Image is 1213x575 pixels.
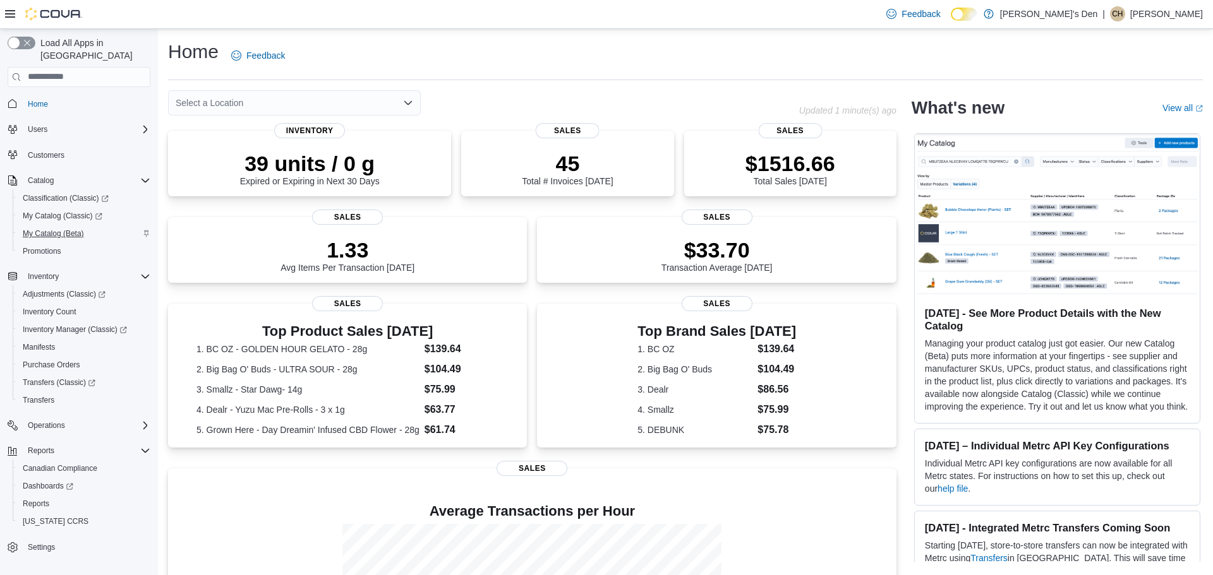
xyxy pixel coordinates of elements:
[757,362,796,377] dd: $104.49
[196,363,419,376] dt: 2. Big Bag O' Buds - ULTRA SOUR - 28g
[23,289,106,299] span: Adjustments (Classic)
[425,382,499,397] dd: $75.99
[3,268,155,285] button: Inventory
[13,477,155,495] a: Dashboards
[925,521,1190,534] h3: [DATE] - Integrated Metrc Transfers Coming Soon
[18,375,100,390] a: Transfers (Classic)
[18,287,150,302] span: Adjustments (Classic)
[745,151,835,186] div: Total Sales [DATE]
[18,226,89,241] a: My Catalog (Beta)
[28,420,65,430] span: Operations
[637,424,752,436] dt: 5. DEBUNK
[425,362,499,377] dd: $104.49
[13,374,155,391] a: Transfers (Classic)
[497,461,567,476] span: Sales
[168,39,219,64] h1: Home
[18,322,132,337] a: Inventory Manager (Classic)
[23,269,64,284] button: Inventory
[18,375,150,390] span: Transfers (Classic)
[18,340,60,355] a: Manifests
[312,210,383,225] span: Sales
[18,191,150,206] span: Classification (Classic)
[1130,6,1203,21] p: [PERSON_NAME]
[18,514,150,529] span: Washington CCRS
[28,542,55,552] span: Settings
[240,151,380,186] div: Expired or Expiring in Next 30 Days
[902,8,940,20] span: Feedback
[682,296,752,311] span: Sales
[757,422,796,437] dd: $75.78
[13,303,155,321] button: Inventory Count
[18,461,102,476] a: Canadian Compliance
[312,296,383,311] span: Sales
[925,307,1190,332] h3: [DATE] - See More Product Details with the New Catalog
[23,418,70,433] button: Operations
[23,148,69,163] a: Customers
[13,321,155,338] a: Inventory Manager (Classic)
[196,424,419,436] dt: 5. Grown Here - Day Dreamin' Infused CBD Flower - 28g
[18,287,111,302] a: Adjustments (Classic)
[757,402,796,417] dd: $75.99
[13,391,155,409] button: Transfers
[18,340,150,355] span: Manifests
[1110,6,1125,21] div: Christina Hayes
[240,151,380,176] p: 39 units / 0 g
[23,173,59,188] button: Catalog
[23,122,52,137] button: Users
[13,338,155,356] button: Manifests
[274,123,345,138] span: Inventory
[28,124,47,134] span: Users
[23,122,150,137] span: Users
[23,173,150,188] span: Catalog
[23,418,150,433] span: Operations
[13,356,155,374] button: Purchase Orders
[3,95,155,113] button: Home
[1102,6,1105,21] p: |
[3,417,155,434] button: Operations
[23,360,80,370] span: Purchase Orders
[3,146,155,164] button: Customers
[28,99,48,109] span: Home
[757,382,796,397] dd: $86.56
[18,226,150,241] span: My Catalog (Beta)
[23,269,150,284] span: Inventory
[13,459,155,477] button: Canadian Compliance
[425,341,499,357] dd: $139.64
[3,538,155,556] button: Settings
[13,513,155,530] button: [US_STATE] CCRS
[18,244,150,259] span: Promotions
[18,208,107,223] a: My Catalog (Classic)
[1195,105,1203,112] svg: External link
[18,322,150,337] span: Inventory Manager (Classic)
[13,225,155,242] button: My Catalog (Beta)
[23,443,59,458] button: Reports
[13,285,155,303] a: Adjustments (Classic)
[799,105,896,116] p: Updated 1 minute(s) ago
[637,343,752,355] dt: 1. BC OZ
[23,228,84,239] span: My Catalog (Beta)
[18,478,78,494] a: Dashboards
[18,393,59,408] a: Transfers
[925,457,1190,495] p: Individual Metrc API key configurations are now available for all Metrc states. For instructions ...
[23,193,109,203] span: Classification (Classic)
[3,442,155,459] button: Reports
[536,123,600,138] span: Sales
[522,151,613,176] p: 45
[23,443,150,458] span: Reports
[28,150,64,160] span: Customers
[18,208,150,223] span: My Catalog (Classic)
[425,402,499,417] dd: $63.77
[758,123,822,138] span: Sales
[23,540,60,555] a: Settings
[23,463,97,473] span: Canadian Compliance
[18,191,114,206] a: Classification (Classic)
[18,357,85,372] a: Purchase Orders
[425,422,499,437] dd: $61.74
[925,337,1190,413] p: Managing your product catalog just got easier. Our new Catalog (Beta) puts more information at yo...
[938,483,968,494] a: help file
[23,96,150,112] span: Home
[28,175,54,186] span: Catalog
[1000,6,1097,21] p: [PERSON_NAME]'s Den
[196,383,419,396] dt: 3. Smallz - Star Dawg- 14g
[637,363,752,376] dt: 2. Big Bag O' Buds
